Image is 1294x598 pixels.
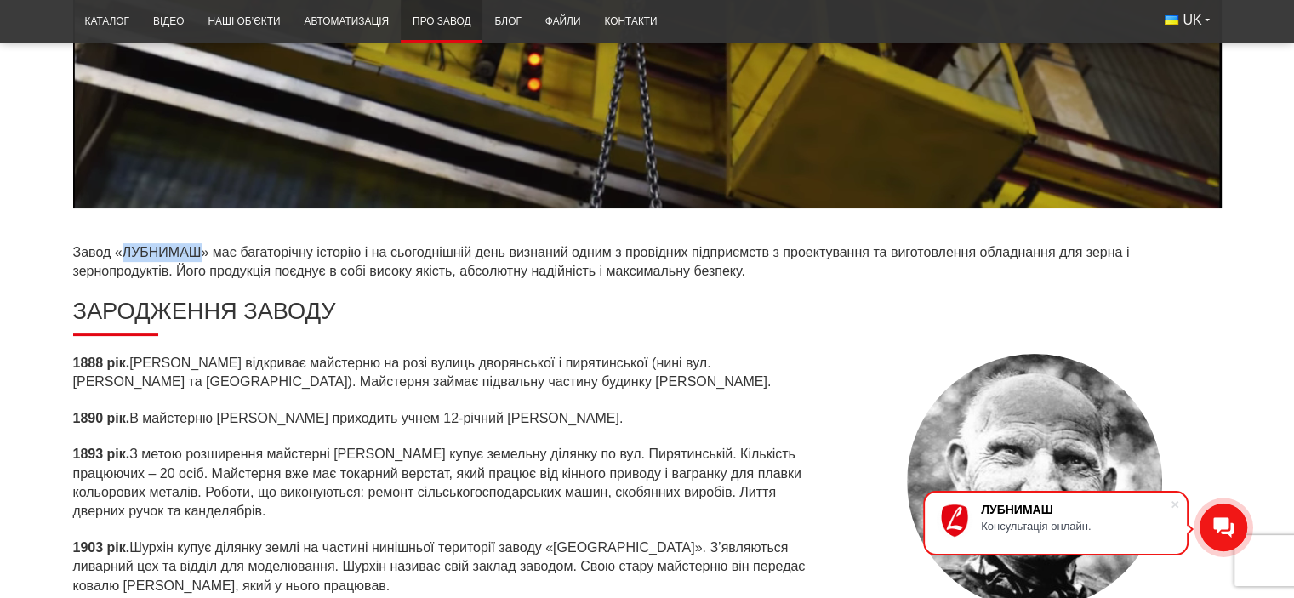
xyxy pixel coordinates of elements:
img: Українська [1165,15,1178,25]
a: Наші об’єкти [196,5,292,38]
div: Консультація онлайн. [981,520,1170,533]
a: Каталог [73,5,141,38]
p: З метою розширення майстерні [PERSON_NAME] купує земельну ділянку по вул. Пирятинській. Кількість... [73,445,821,521]
strong: 1903 рік. [73,540,130,555]
a: Блог [482,5,533,38]
span: UK [1183,11,1201,30]
div: ЛУБНИМАШ [981,503,1170,516]
p: [PERSON_NAME] відкриває майстерню на розі вулиць дворянської і пирятинської (нині вул. [PERSON_NA... [73,354,821,392]
strong: 1893 рік. [73,447,130,461]
p: Завод «ЛУБНИМАШ» має багаторічну історію і на сьогоднішній день визнаний одним з провідних підпри... [73,243,1222,282]
a: Файли [533,5,593,38]
a: Контакти [592,5,669,38]
a: Про завод [401,5,482,38]
strong: 1890 рік. [73,411,130,425]
button: UK [1153,5,1221,36]
a: Автоматизація [292,5,401,38]
p: Шурхін купує ділянку землі на частині нинішньої території заводу «[GEOGRAPHIC_DATA]». З’являються... [73,538,821,595]
h2: ЗАРОДЖЕННЯ ЗАВОДУ [73,298,1222,336]
a: Відео [141,5,196,38]
p: В майстерню [PERSON_NAME] приходить учнем 12-річний [PERSON_NAME]. [73,409,821,428]
strong: 1888 рік. [73,356,130,370]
